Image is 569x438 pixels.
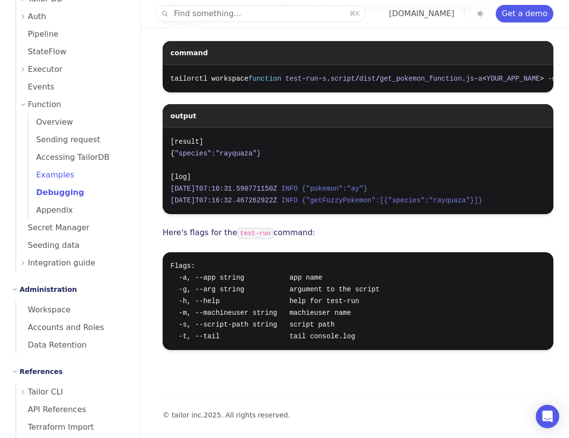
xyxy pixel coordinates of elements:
[281,197,298,204] span: INFO
[16,401,128,418] a: API References
[496,5,553,22] a: Get a demo
[16,25,128,43] a: Pipeline
[16,301,128,319] a: Workspace
[462,75,466,83] span: .
[28,135,100,144] span: Sending request
[380,75,462,83] span: get_pokemon_function
[20,284,77,295] h2: Administration
[170,173,191,181] span: [log]
[16,43,128,61] a: StateFlow
[285,75,302,83] span: test
[540,75,552,83] span: > -
[552,75,556,83] span: m
[474,75,478,83] span: -
[363,185,367,193] span: }
[302,197,306,204] span: {
[16,237,128,254] a: Seeding data
[28,117,73,127] span: Overview
[170,262,379,340] code: Flags: -a, --app string app name -g, --arg string argument to the script -h, --help help for test...
[302,185,306,193] span: {
[355,75,359,83] span: /
[28,131,128,149] a: Sending request
[174,150,211,157] span: "species"
[249,75,281,83] span: function
[28,256,95,270] span: Integration guide
[486,75,540,83] span: YOUR_APP_NAME
[16,305,70,314] span: Workspace
[16,29,59,39] span: Pipeline
[388,197,425,204] span: "species"
[376,75,379,83] span: /
[28,184,128,201] a: Debugging
[28,149,128,166] a: Accessing TailorDB
[16,223,89,232] span: Secret Manager
[256,150,260,157] span: }
[16,418,128,436] a: Terraform Import
[343,185,347,193] span: :
[16,323,104,332] span: Accounts and Roles
[163,226,553,241] p: Here's flags for the command:
[170,150,174,157] span: {
[28,166,128,184] a: Examples
[28,170,74,179] span: Examples
[16,340,86,350] span: Data Retention
[170,104,196,122] h3: output
[28,201,128,219] a: Appendix
[318,75,322,83] span: -
[28,113,128,131] a: Overview
[28,98,61,111] span: Function
[16,47,66,56] span: StateFlow
[478,75,482,83] span: a
[429,197,470,204] span: "rayquaza"
[389,9,454,18] a: [DOMAIN_NAME]
[425,197,429,204] span: :
[211,150,215,157] span: :
[237,228,274,239] code: test-run
[306,75,318,83] span: run
[28,153,109,162] span: Accessing TailorDB
[306,185,343,193] span: "pokemon"
[215,150,256,157] span: "rayquaza"
[302,75,306,83] span: -
[16,336,128,354] a: Data Retention
[28,188,84,197] span: Debugging
[376,197,388,204] span: :[{
[347,185,363,193] span: "ay"
[322,75,326,83] span: s
[359,75,376,83] span: dist
[20,366,63,377] h2: References
[349,10,356,17] kbd: ⌘
[470,197,482,204] span: }]}
[16,82,54,91] span: Events
[356,10,360,17] kbd: K
[474,8,486,20] button: Toggle dark mode
[306,197,376,204] span: "getFuzzyPokemon"
[28,10,46,23] span: Auth
[28,205,73,215] span: Appendix
[170,197,277,204] span: [DATE]T07:16:32.467262922Z
[483,75,486,83] span: <
[170,138,203,146] span: [result]
[156,6,365,22] button: Find something...⌘K
[331,75,355,83] span: script
[170,41,208,59] h3: command
[16,219,128,237] a: Secret Manager
[326,75,330,83] span: .
[16,405,86,414] span: API References
[16,422,94,432] span: Terraform Import
[16,241,80,250] span: Seeding data
[170,185,277,193] span: [DATE]T07:16:31.590771150Z
[281,185,298,193] span: INFO
[536,405,559,428] div: Open Intercom Messenger
[170,75,249,83] span: tailorctl workspace
[466,75,474,83] span: js
[16,78,128,96] a: Events
[28,385,63,399] span: Tailor CLI
[28,63,63,76] span: Executor
[163,409,290,421] p: © tailor inc. 2025 . All rights reserved.
[16,319,128,336] a: Accounts and Roles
